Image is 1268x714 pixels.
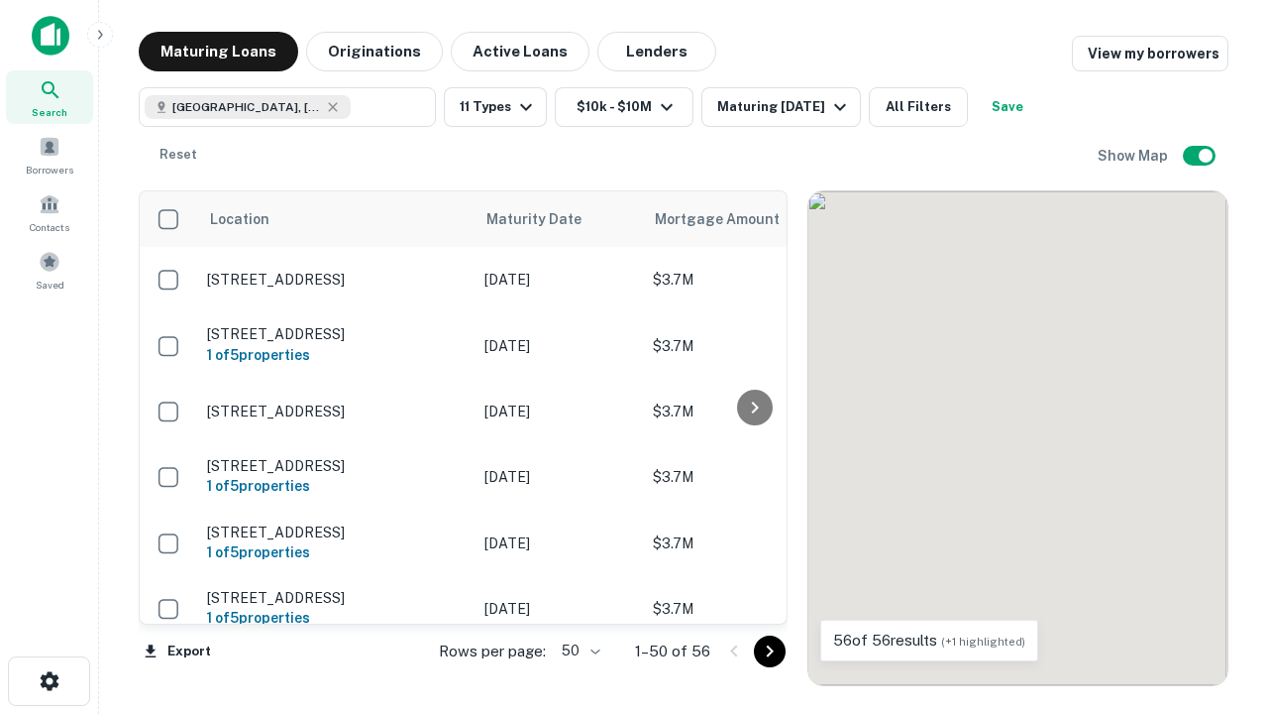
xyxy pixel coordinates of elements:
span: [GEOGRAPHIC_DATA], [GEOGRAPHIC_DATA] [172,98,321,116]
button: Go to next page [754,636,786,667]
p: Rows per page: [439,640,546,663]
button: All Filters [869,87,968,127]
p: [DATE] [484,598,633,620]
button: $10k - $10M [555,87,693,127]
p: [DATE] [484,269,633,291]
p: [STREET_ADDRESS] [207,589,465,607]
span: Mortgage Amount [655,207,805,231]
button: Maturing [DATE] [701,87,861,127]
button: Active Loans [451,32,589,71]
span: Saved [36,277,64,293]
button: Reset [147,135,210,175]
div: 0 0 [808,191,1227,685]
th: Maturity Date [475,191,643,247]
p: [DATE] [484,533,633,554]
th: Location [197,191,475,247]
p: $3.7M [653,401,851,422]
a: Search [6,70,93,124]
span: Location [209,207,269,231]
button: Originations [306,32,443,71]
iframe: Chat Widget [1169,555,1268,651]
div: Maturing [DATE] [717,95,852,119]
img: capitalize-icon.png [32,16,69,56]
a: Saved [6,243,93,297]
h6: 1 of 5 properties [207,541,465,563]
p: $3.7M [653,335,851,357]
a: Borrowers [6,128,93,181]
p: [STREET_ADDRESS] [207,271,465,289]
p: [DATE] [484,335,633,357]
p: [STREET_ADDRESS] [207,524,465,541]
a: Contacts [6,185,93,239]
div: 50 [554,637,603,665]
p: [STREET_ADDRESS] [207,325,465,343]
h6: 1 of 5 properties [207,344,465,366]
span: Maturity Date [486,207,607,231]
p: [STREET_ADDRESS] [207,403,465,420]
p: [DATE] [484,401,633,422]
h6: 1 of 5 properties [207,475,465,497]
h6: Show Map [1098,145,1171,167]
button: 11 Types [444,87,547,127]
span: (+1 highlighted) [941,636,1025,648]
p: $3.7M [653,598,851,620]
th: Mortgage Amount [643,191,861,247]
p: [STREET_ADDRESS] [207,457,465,475]
a: View my borrowers [1072,36,1228,71]
span: Contacts [30,219,69,235]
p: $3.7M [653,269,851,291]
span: Borrowers [26,162,73,178]
p: 56 of 56 results [833,629,1025,653]
h6: 1 of 5 properties [207,607,465,629]
button: Export [139,637,216,666]
button: Lenders [597,32,716,71]
button: Save your search to get updates of matches that match your search criteria. [976,87,1039,127]
button: Maturing Loans [139,32,298,71]
p: $3.7M [653,533,851,554]
p: $3.7M [653,466,851,488]
p: 1–50 of 56 [635,640,710,663]
span: Search [32,104,67,120]
p: [DATE] [484,466,633,488]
